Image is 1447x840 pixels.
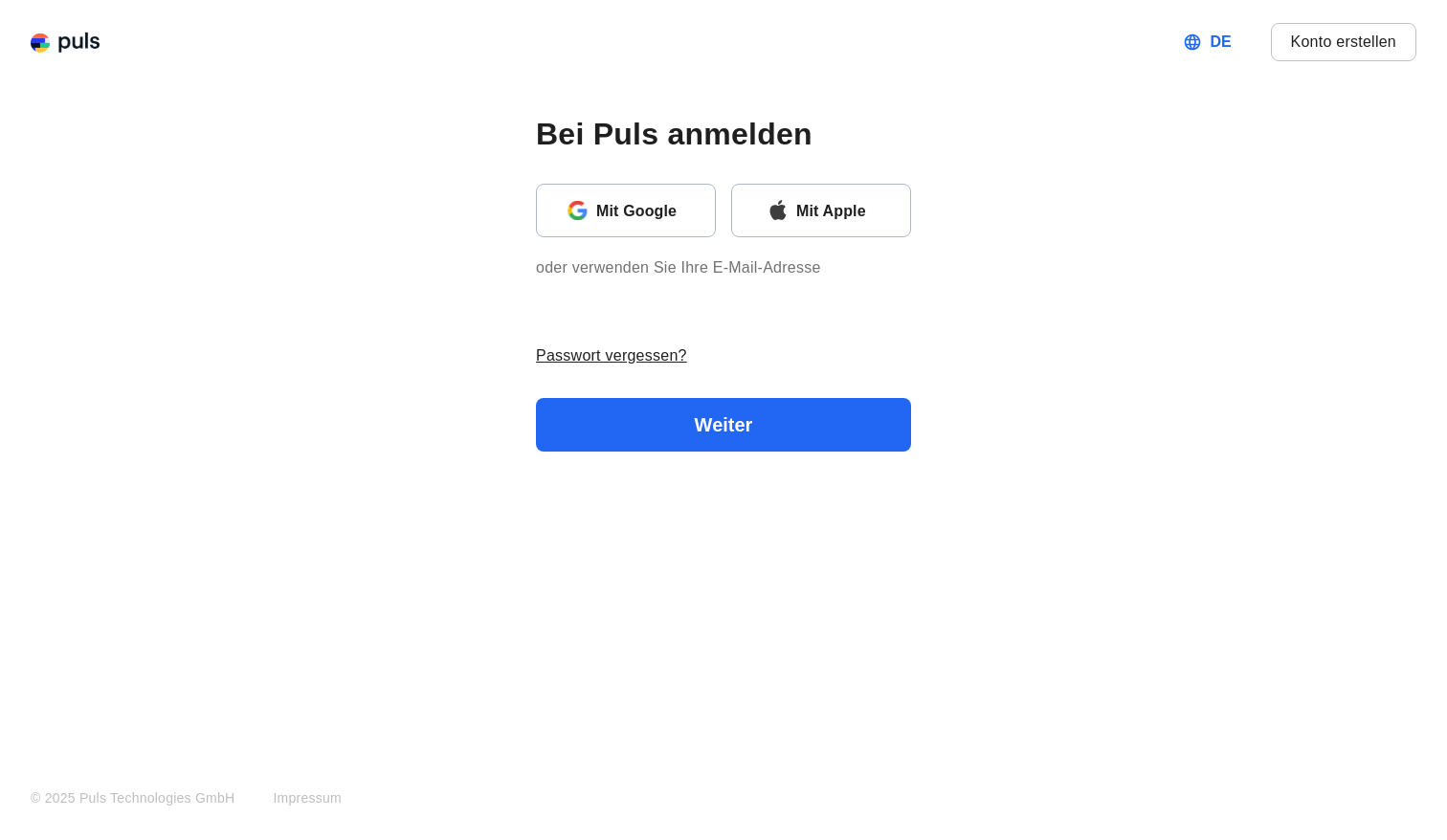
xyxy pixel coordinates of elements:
[1271,23,1416,61] a: Konto erstellen
[536,237,911,291] p: oder verwenden Sie Ihre E-Mail-Adresse
[273,790,341,806] a: Impressum
[536,115,911,153] h1: Bei Puls anmelden
[796,198,895,223] div: Mit Apple
[536,398,911,452] button: Weiter
[536,184,716,237] button: Mit Google
[1168,23,1252,61] button: DE
[596,198,700,223] div: Mit Google
[536,347,687,364] a: Passwort vergessen?
[731,184,911,237] button: Mit Apple
[31,790,234,806] span: © 2025 Puls Technologies GmbH
[31,31,100,54] img: Puls project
